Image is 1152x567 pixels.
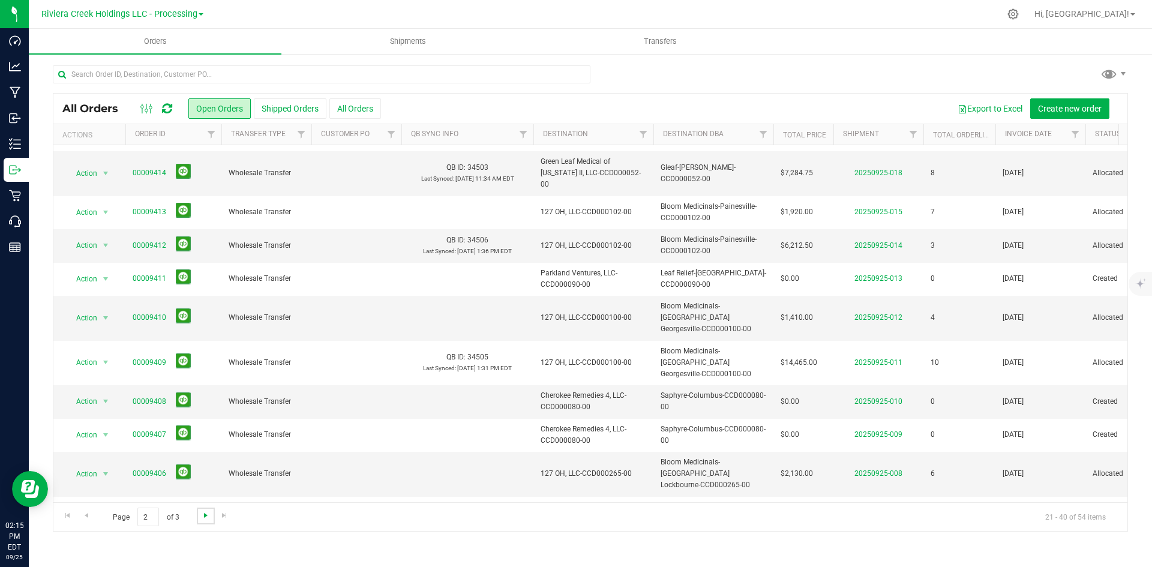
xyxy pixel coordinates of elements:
[541,312,646,323] span: 127 OH, LLC-CCD000100-00
[1003,429,1024,440] span: [DATE]
[128,36,183,47] span: Orders
[133,468,166,479] a: 00009406
[133,312,166,323] a: 00009410
[931,429,935,440] span: 0
[62,131,121,139] div: Actions
[1003,357,1024,368] span: [DATE]
[1066,124,1085,145] a: Filter
[59,508,76,524] a: Go to the first page
[1095,130,1121,138] a: Status
[9,61,21,73] inline-svg: Analytics
[65,165,98,182] span: Action
[65,237,98,254] span: Action
[98,310,113,326] span: select
[411,130,458,138] a: QB Sync Info
[133,206,166,218] a: 00009413
[1038,104,1102,113] span: Create new order
[98,393,113,410] span: select
[5,553,23,562] p: 09/25
[229,396,304,407] span: Wholesale Transfer
[137,508,159,526] input: 2
[77,508,95,524] a: Go to the previous page
[103,508,189,526] span: Page of 3
[931,167,935,179] span: 8
[62,102,130,115] span: All Orders
[229,273,304,284] span: Wholesale Transfer
[931,357,939,368] span: 10
[467,163,488,172] span: 34503
[781,429,799,440] span: $0.00
[1005,130,1052,138] a: Invoice Date
[541,156,646,191] span: Green Leaf Medical of [US_STATE] II, LLC-CCD000052-00
[457,248,512,254] span: [DATE] 1:36 PM EDT
[1003,240,1024,251] span: [DATE]
[1003,468,1024,479] span: [DATE]
[229,312,304,323] span: Wholesale Transfer
[65,271,98,287] span: Action
[1003,312,1024,323] span: [DATE]
[754,124,773,145] a: Filter
[133,273,166,284] a: 00009411
[133,357,166,368] a: 00009409
[661,424,766,446] span: Saphyre-Columbus-CCD000080-00
[9,241,21,253] inline-svg: Reports
[661,268,766,290] span: Leaf Relief-[GEOGRAPHIC_DATA]-CCD000090-00
[661,234,766,257] span: Bloom Medicinals-Painesville-CCD000102-00
[467,353,488,361] span: 34505
[133,167,166,179] a: 00009414
[9,190,21,202] inline-svg: Retail
[446,163,466,172] span: QB ID:
[1003,396,1024,407] span: [DATE]
[854,313,902,322] a: 20250925-012
[229,167,304,179] span: Wholesale Transfer
[781,312,813,323] span: $1,410.00
[541,357,646,368] span: 127 OH, LLC-CCD000100-00
[133,240,166,251] a: 00009412
[541,206,646,218] span: 127 OH, LLC-CCD000102-00
[446,236,466,244] span: QB ID:
[292,124,311,145] a: Filter
[9,138,21,150] inline-svg: Inventory
[1003,206,1024,218] span: [DATE]
[65,310,98,326] span: Action
[854,358,902,367] a: 20250925-011
[188,98,251,119] button: Open Orders
[9,86,21,98] inline-svg: Manufacturing
[931,396,935,407] span: 0
[854,208,902,216] a: 20250925-015
[854,469,902,478] a: 20250925-008
[5,520,23,553] p: 02:15 PM EDT
[229,468,304,479] span: Wholesale Transfer
[382,124,401,145] a: Filter
[9,164,21,176] inline-svg: Outbound
[229,240,304,251] span: Wholesale Transfer
[661,201,766,224] span: Bloom Medicinals-Painesville-CCD000102-00
[281,29,534,54] a: Shipments
[661,346,766,380] span: Bloom Medicinals-[GEOGRAPHIC_DATA] Georgesville-CCD000100-00
[781,273,799,284] span: $0.00
[661,502,766,536] span: Bloom Medicinals-[GEOGRAPHIC_DATA] Lockbourne-CCD000265-00
[541,424,646,446] span: Cherokee Remedies 4, LLC-CCD000080-00
[12,471,48,507] iframe: Resource center
[661,390,766,413] span: Saphyre-Columbus-CCD000080-00
[98,271,113,287] span: select
[950,98,1030,119] button: Export to Excel
[781,357,817,368] span: $14,465.00
[783,131,826,139] a: Total Price
[541,268,646,290] span: Parkland Ventures, LLC-CCD000090-00
[421,175,454,182] span: Last Synced:
[197,508,214,524] a: Go to the next page
[53,65,590,83] input: Search Order ID, Destination, Customer PO...
[98,354,113,371] span: select
[663,130,724,138] a: Destination DBA
[467,236,488,244] span: 34506
[216,508,233,524] a: Go to the last page
[781,240,813,251] span: $6,212.50
[133,396,166,407] a: 00009408
[541,390,646,413] span: Cherokee Remedies 4, LLC-CCD000080-00
[65,393,98,410] span: Action
[931,206,935,218] span: 7
[933,131,998,139] a: Total Orderlines
[329,98,381,119] button: All Orders
[854,397,902,406] a: 20250925-010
